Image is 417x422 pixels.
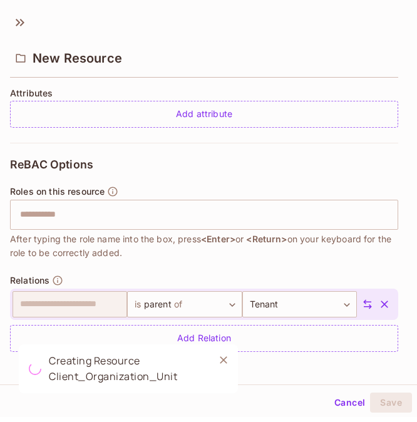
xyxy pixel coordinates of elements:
span: After typing the role name into the box, press or on your keyboard for the role to be correctly a... [10,232,398,260]
button: Save [370,393,412,413]
span: Attributes [10,88,53,98]
span: New Resource [33,51,122,66]
span: of [172,294,182,314]
button: Close [214,351,233,369]
div: Add Relation [10,325,398,352]
span: Relations [10,275,49,286]
span: Roles on this resource [10,187,105,197]
span: <Return> [246,234,287,244]
div: parent [127,291,242,317]
div: Tenant [242,291,357,317]
span: <Enter> [201,234,235,244]
span: ReBAC Options [10,158,93,171]
button: Cancel [329,393,370,413]
div: Creating Resource Client_Organization_Unit [49,353,204,384]
div: Add attribute [10,101,398,128]
span: is [135,294,143,314]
